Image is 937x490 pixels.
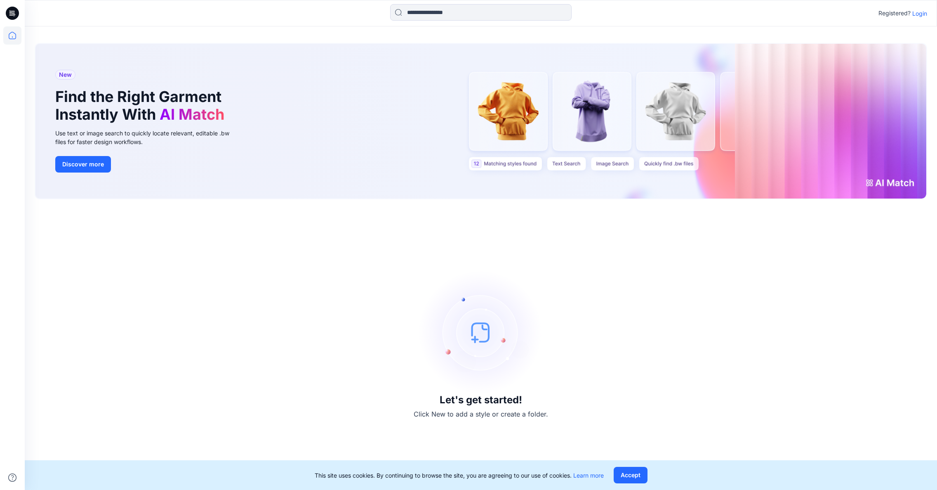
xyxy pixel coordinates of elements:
p: Click New to add a style or create a folder. [414,409,548,419]
h1: Find the Right Garment Instantly With [55,88,228,123]
p: Login [912,9,927,18]
p: This site uses cookies. By continuing to browse the site, you are agreeing to our use of cookies. [315,471,604,480]
img: empty-state-image.svg [419,270,543,394]
div: Use text or image search to quickly locate relevant, editable .bw files for faster design workflows. [55,129,241,146]
a: Learn more [573,472,604,479]
p: Registered? [878,8,911,18]
button: Discover more [55,156,111,173]
button: Accept [614,467,647,483]
span: AI Match [160,105,224,123]
h3: Let's get started! [440,394,522,406]
span: New [59,70,72,80]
